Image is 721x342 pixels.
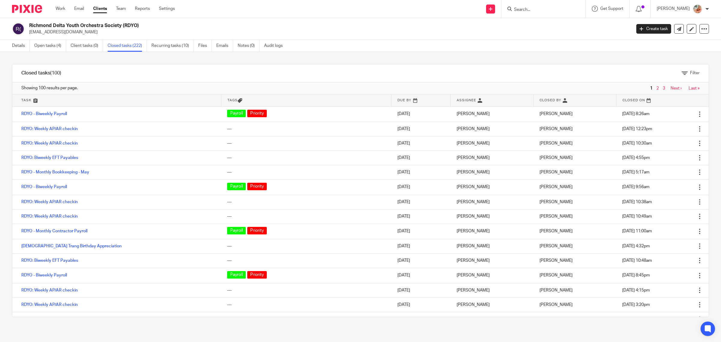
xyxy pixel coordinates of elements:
[227,110,246,117] span: Payroll
[227,302,385,308] div: ---
[227,271,246,279] span: Payroll
[227,243,385,249] div: ---
[451,179,534,195] td: [PERSON_NAME]
[56,6,65,12] a: Work
[451,268,534,283] td: [PERSON_NAME]
[21,229,87,233] a: RDYO - Monthly Contractor Payroll
[451,224,534,239] td: [PERSON_NAME]
[649,86,700,91] nav: pager
[622,229,652,233] span: [DATE] 11:00am
[540,141,573,145] span: [PERSON_NAME]
[93,6,107,12] a: Clients
[227,258,385,264] div: ---
[227,199,385,205] div: ---
[540,288,573,292] span: [PERSON_NAME]
[227,169,385,175] div: ---
[50,71,61,75] span: (100)
[451,122,534,136] td: [PERSON_NAME]
[540,244,573,248] span: [PERSON_NAME]
[656,86,659,90] a: 2
[391,224,451,239] td: [DATE]
[622,141,652,145] span: [DATE] 10:30am
[622,303,650,307] span: [DATE] 3:20pm
[451,283,534,298] td: [PERSON_NAME]
[29,23,508,29] h2: Richmond Delta Youth Orchestra Society (RDYO)
[540,258,573,263] span: [PERSON_NAME]
[622,258,652,263] span: [DATE] 10:48am
[391,283,451,298] td: [DATE]
[636,24,671,34] a: Create task
[540,303,573,307] span: [PERSON_NAME]
[21,70,61,76] h1: Closed tasks
[21,214,78,218] a: RDYO: Weekly AP/AR checkin
[227,155,385,161] div: ---
[247,227,267,234] span: Priority
[391,179,451,195] td: [DATE]
[622,273,650,277] span: [DATE] 8:45pm
[391,312,451,326] td: [DATE]
[391,253,451,268] td: [DATE]
[227,183,246,190] span: Payroll
[451,253,534,268] td: [PERSON_NAME]
[74,6,84,12] a: Email
[21,200,78,204] a: RDYO: Weekly AP/AR checkin
[21,170,89,174] a: RDYO - Monthly Bookkeeping - May
[12,5,42,13] img: Pixie
[622,288,650,292] span: [DATE] 4:15pm
[238,40,260,52] a: Notes (0)
[159,6,175,12] a: Settings
[391,195,451,209] td: [DATE]
[247,271,267,279] span: Priority
[135,6,150,12] a: Reports
[693,4,702,14] img: MIC.jpg
[21,258,78,263] a: RDYO: Biweekly EFT Payables
[513,7,567,13] input: Search
[540,273,573,277] span: [PERSON_NAME]
[690,71,700,75] span: Filter
[391,136,451,151] td: [DATE]
[34,40,66,52] a: Open tasks (4)
[451,151,534,165] td: [PERSON_NAME]
[391,165,451,179] td: [DATE]
[540,127,573,131] span: [PERSON_NAME]
[540,214,573,218] span: [PERSON_NAME]
[151,40,194,52] a: Recurring tasks (10)
[689,86,700,90] a: Last »
[21,141,78,145] a: RDYO: Weekly AP/AR checkin
[622,112,650,116] span: [DATE] 8:26am
[29,29,627,35] p: [EMAIL_ADDRESS][DOMAIN_NAME]
[247,183,267,190] span: Priority
[622,244,650,248] span: [DATE] 4:32pm
[227,227,246,234] span: Payroll
[264,40,287,52] a: Audit logs
[247,110,267,117] span: Priority
[21,127,78,131] a: RDYO: Weekly AP/AR checkin
[227,287,385,293] div: ---
[21,288,78,292] a: RDYO: Weekly AP/AR checkin
[391,106,451,122] td: [DATE]
[12,40,30,52] a: Details
[600,7,623,11] span: Get Support
[451,165,534,179] td: [PERSON_NAME]
[622,156,650,160] span: [DATE] 4:55pm
[622,200,652,204] span: [DATE] 10:38am
[663,86,665,90] a: 3
[21,244,122,248] a: [DEMOGRAPHIC_DATA] Trang Birthday Appreciation
[451,298,534,312] td: [PERSON_NAME]
[451,195,534,209] td: [PERSON_NAME]
[391,239,451,253] td: [DATE]
[21,303,78,307] a: RDYO: Weekly AP/AR checkin
[391,122,451,136] td: [DATE]
[540,185,573,189] span: [PERSON_NAME]
[540,200,573,204] span: [PERSON_NAME]
[391,268,451,283] td: [DATE]
[216,40,233,52] a: Emails
[21,156,78,160] a: RDYO: Biweekly EFT Payables
[649,85,654,92] span: 1
[622,170,650,174] span: [DATE] 5:17am
[451,136,534,151] td: [PERSON_NAME]
[221,94,391,106] th: Tags
[12,23,25,35] img: svg%3E
[21,112,67,116] a: RDYO - Biweekly Payroll
[451,239,534,253] td: [PERSON_NAME]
